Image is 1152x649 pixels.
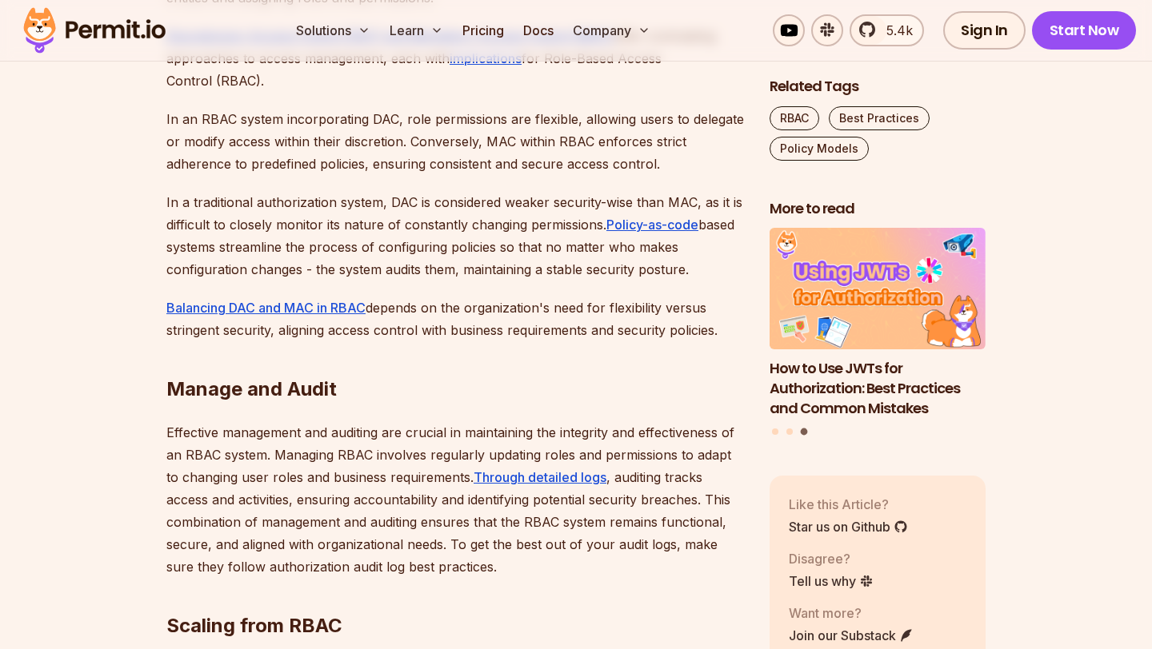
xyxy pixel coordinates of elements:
[770,199,986,219] h2: More to read
[770,359,986,418] h3: How to Use JWTs for Authorization: Best Practices and Common Mistakes
[16,3,173,58] img: Permit logo
[770,229,986,419] li: 3 of 3
[166,191,744,281] p: In a traditional authorization system, DAC is considered weaker security-wise than MAC, as it is ...
[166,614,342,637] strong: Scaling from RBAC
[1032,11,1137,50] a: Start Now
[383,14,450,46] button: Learn
[850,14,924,46] a: 5.4k
[829,106,930,130] a: Best Practices
[166,300,366,316] a: Balancing DAC and MAC in RBAC
[770,229,986,350] img: How to Use JWTs for Authorization: Best Practices and Common Mistakes
[943,11,1026,50] a: Sign In
[166,421,744,578] p: Effective management and auditing are crucial in maintaining the integrity and effectiveness of a...
[770,77,986,97] h2: Related Tags
[877,21,913,40] span: 5.4k
[290,14,377,46] button: Solutions
[800,428,807,436] button: Go to slide 3
[770,229,986,438] div: Posts
[770,137,869,161] a: Policy Models
[770,229,986,419] a: How to Use JWTs for Authorization: Best Practices and Common MistakesHow to Use JWTs for Authoriz...
[789,495,908,514] p: Like this Article?
[166,377,337,400] strong: Manage and Audit
[789,517,908,536] a: Star us on Github
[789,626,914,645] a: Join our Substack
[566,14,657,46] button: Company
[166,297,744,341] p: depends on the organization's need for flexibility versus stringent security, aligning access con...
[606,217,698,233] a: Policy-as-code
[456,14,510,46] a: Pricing
[789,603,914,623] p: Want more?
[786,428,793,435] button: Go to slide 2
[789,549,874,568] p: Disagree?
[770,106,819,130] a: RBAC
[772,428,778,435] button: Go to slide 1
[789,571,874,591] a: Tell us why
[474,469,606,485] a: Through detailed logs
[517,14,560,46] a: Docs
[166,108,744,175] p: In an RBAC system incorporating DAC, role permissions are flexible, allowing users to delegate or...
